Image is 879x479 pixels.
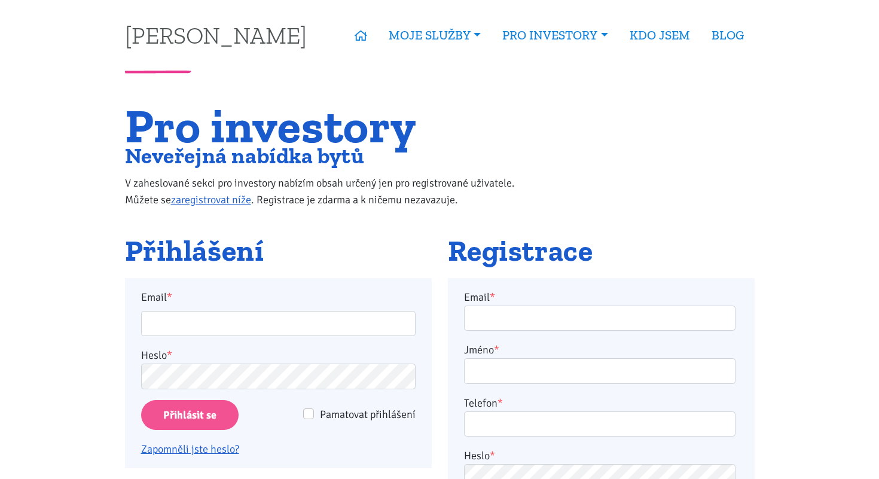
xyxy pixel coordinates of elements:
[141,347,172,364] label: Heslo
[141,400,239,431] input: Přihlásit se
[125,146,539,166] h2: Neveřejná nabídka bytů
[464,447,495,464] label: Heslo
[619,22,701,49] a: KDO JSEM
[378,22,492,49] a: MOJE SLUŽBY
[133,289,423,306] label: Email
[125,106,539,146] h1: Pro investory
[490,449,495,462] abbr: required
[141,443,239,456] a: Zapomněli jste heslo?
[464,341,499,358] label: Jméno
[464,289,495,306] label: Email
[448,235,755,267] h2: Registrace
[171,193,251,206] a: zaregistrovat níže
[125,235,432,267] h2: Přihlášení
[125,175,539,208] p: V zaheslované sekci pro investory nabízím obsah určený jen pro registrované uživatele. Můžete se ...
[498,396,503,410] abbr: required
[494,343,499,356] abbr: required
[464,395,503,411] label: Telefon
[492,22,618,49] a: PRO INVESTORY
[490,291,495,304] abbr: required
[125,23,307,47] a: [PERSON_NAME]
[320,408,416,421] span: Pamatovat přihlášení
[701,22,755,49] a: BLOG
